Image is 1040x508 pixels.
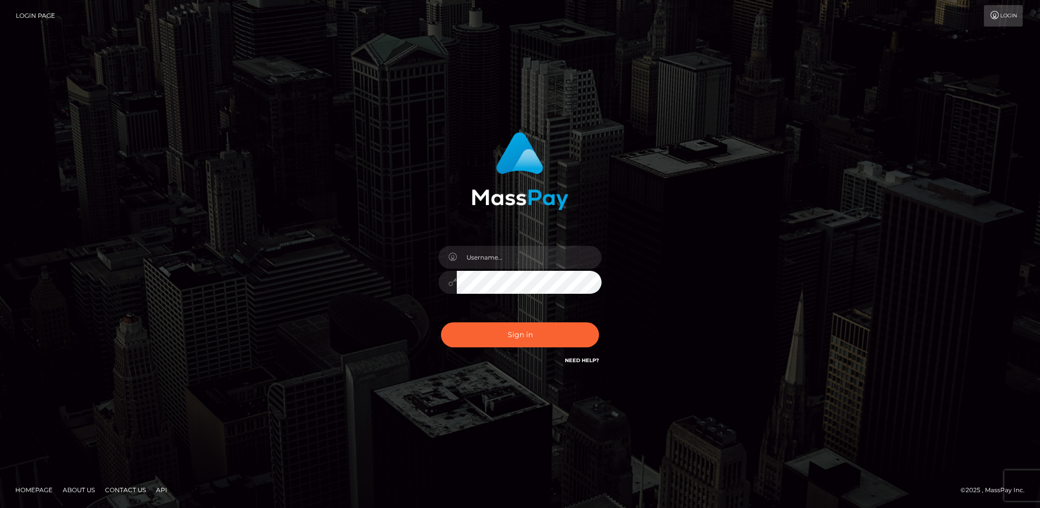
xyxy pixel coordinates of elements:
[11,482,57,498] a: Homepage
[960,485,1032,496] div: © 2025 , MassPay Inc.
[457,246,602,269] input: Username...
[472,132,568,210] img: MassPay Login
[59,482,99,498] a: About Us
[441,322,599,347] button: Sign in
[101,482,150,498] a: Contact Us
[565,357,599,364] a: Need Help?
[984,5,1023,27] a: Login
[16,5,55,27] a: Login Page
[152,482,171,498] a: API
